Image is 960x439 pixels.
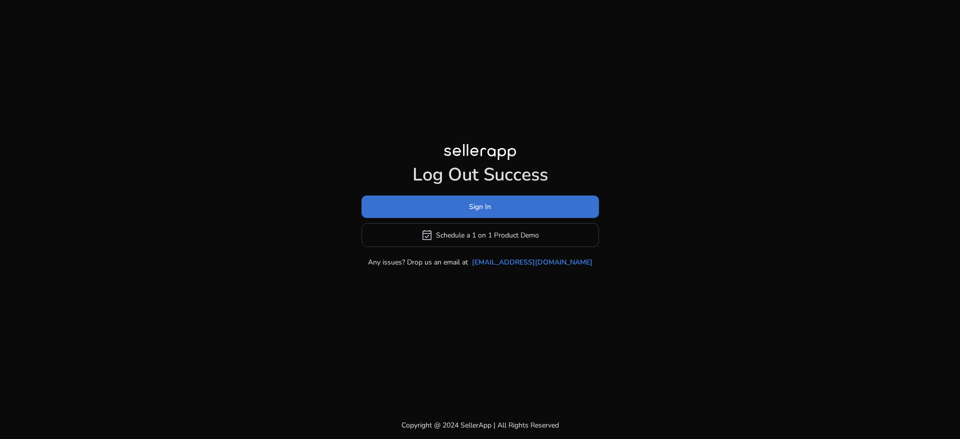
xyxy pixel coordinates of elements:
[361,195,599,218] button: Sign In
[368,257,468,267] p: Any issues? Drop us an email at
[472,257,592,267] a: [EMAIL_ADDRESS][DOMAIN_NAME]
[469,201,491,212] span: Sign In
[361,164,599,185] h1: Log Out Success
[361,223,599,247] button: event_availableSchedule a 1 on 1 Product Demo
[421,229,433,241] span: event_available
